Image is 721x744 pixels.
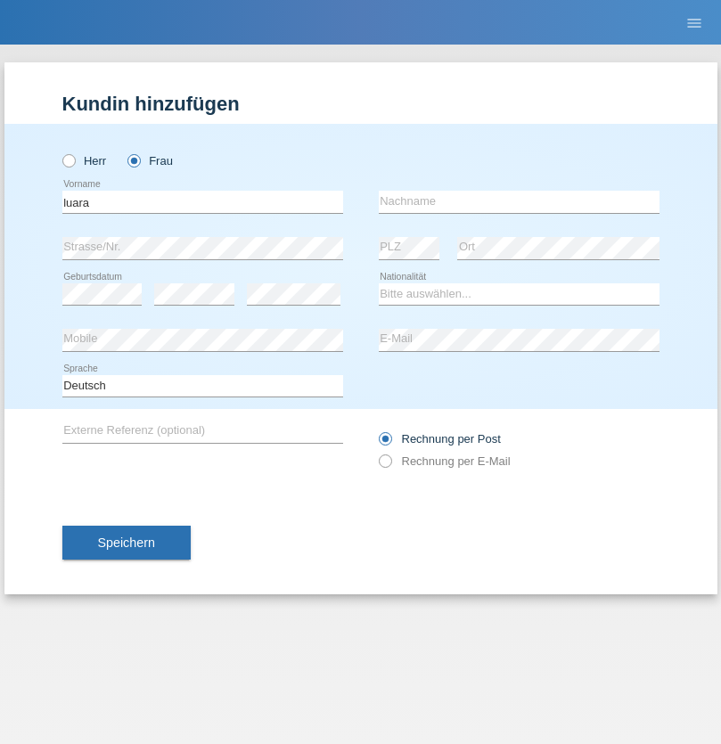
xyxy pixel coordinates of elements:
label: Herr [62,154,107,168]
label: Frau [127,154,173,168]
input: Rechnung per E-Mail [379,454,390,477]
a: menu [676,17,712,28]
i: menu [685,14,703,32]
input: Rechnung per Post [379,432,390,454]
button: Speichern [62,526,191,560]
label: Rechnung per Post [379,432,501,446]
label: Rechnung per E-Mail [379,454,511,468]
input: Herr [62,154,74,166]
h1: Kundin hinzufügen [62,93,660,115]
input: Frau [127,154,139,166]
span: Speichern [98,536,155,550]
